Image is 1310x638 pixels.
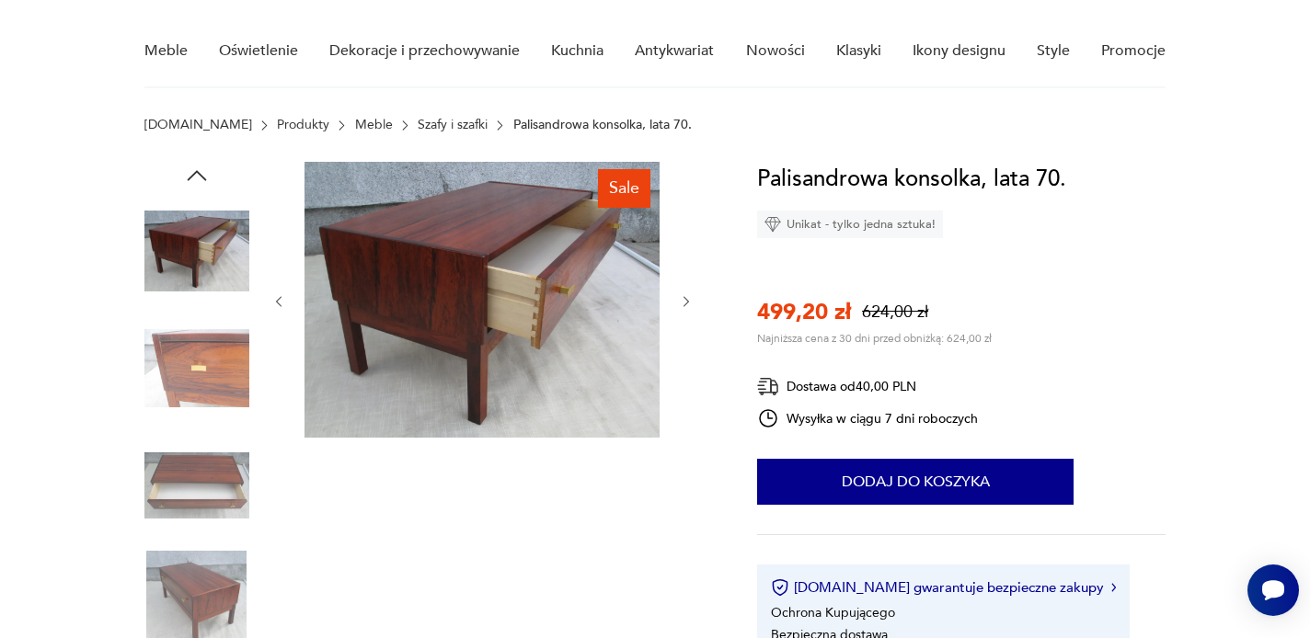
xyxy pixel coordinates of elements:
[771,604,895,621] li: Ochrona Kupującego
[1111,583,1117,592] img: Ikona strzałki w prawo
[913,16,1005,86] a: Ikony designu
[144,118,252,132] a: [DOMAIN_NAME]
[598,169,650,208] div: Sale
[277,118,329,132] a: Produkty
[764,216,781,233] img: Ikona diamentu
[635,16,714,86] a: Antykwariat
[862,301,928,324] p: 624,00 zł
[219,16,298,86] a: Oświetlenie
[551,16,603,86] a: Kuchnia
[355,118,393,132] a: Meble
[513,118,692,132] p: Palisandrowa konsolka, lata 70.
[1101,16,1166,86] a: Promocje
[757,375,978,398] div: Dostawa od 40,00 PLN
[305,162,660,438] img: Zdjęcie produktu Palisandrowa konsolka, lata 70.
[329,16,520,86] a: Dekoracje i przechowywanie
[144,16,188,86] a: Meble
[144,199,249,303] img: Zdjęcie produktu Palisandrowa konsolka, lata 70.
[836,16,881,86] a: Klasyki
[1247,564,1299,616] iframe: Smartsupp widget button
[757,211,943,238] div: Unikat - tylko jedna sztuka!
[418,118,488,132] a: Szafy i szafki
[757,297,851,327] p: 499,20 zł
[1037,16,1070,86] a: Style
[757,375,779,398] img: Ikona dostawy
[771,578,789,597] img: Ikona certyfikatu
[144,433,249,538] img: Zdjęcie produktu Palisandrowa konsolka, lata 70.
[757,407,978,429] div: Wysyłka w ciągu 7 dni roboczych
[771,578,1116,597] button: [DOMAIN_NAME] gwarantuje bezpieczne zakupy
[757,331,992,346] p: Najniższa cena z 30 dni przed obniżką: 624,00 zł
[746,16,805,86] a: Nowości
[144,316,249,421] img: Zdjęcie produktu Palisandrowa konsolka, lata 70.
[757,459,1074,505] button: Dodaj do koszyka
[757,162,1066,197] h1: Palisandrowa konsolka, lata 70.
